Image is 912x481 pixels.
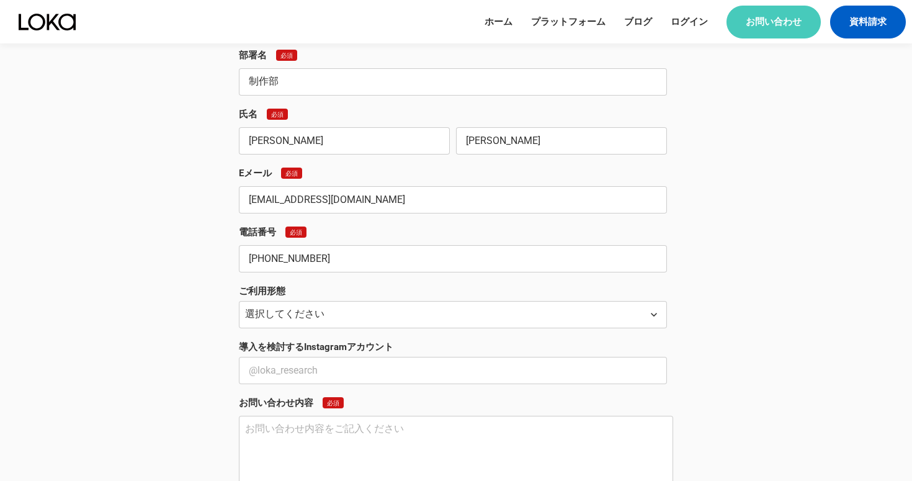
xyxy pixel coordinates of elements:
[239,186,667,214] input: メールアドレスをご入力ください
[456,127,667,155] input: 名
[285,169,298,177] p: 必須
[239,127,450,155] input: 姓
[290,228,302,236] p: 必須
[327,399,339,407] p: 必須
[239,68,667,96] input: 部署名をご入力ください
[830,6,906,38] a: 資料請求
[239,341,393,354] p: 導入を検討するInstagramアカウント
[485,16,512,29] a: ホーム
[239,285,285,298] p: ご利用形態
[726,6,821,38] a: お問い合わせ
[671,16,708,29] a: ログイン
[624,16,652,29] a: ブログ
[271,110,284,118] p: 必須
[239,397,313,410] p: お問い合わせ内容
[531,16,606,29] a: プラットフォーム
[239,357,667,384] input: @loka_research
[239,167,272,180] p: Eメール
[239,226,276,239] p: 電話番号
[239,108,257,121] p: 氏名
[280,52,293,59] p: 必須
[239,49,267,62] p: 部署名
[239,245,667,272] input: 電話番号をご入力ください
